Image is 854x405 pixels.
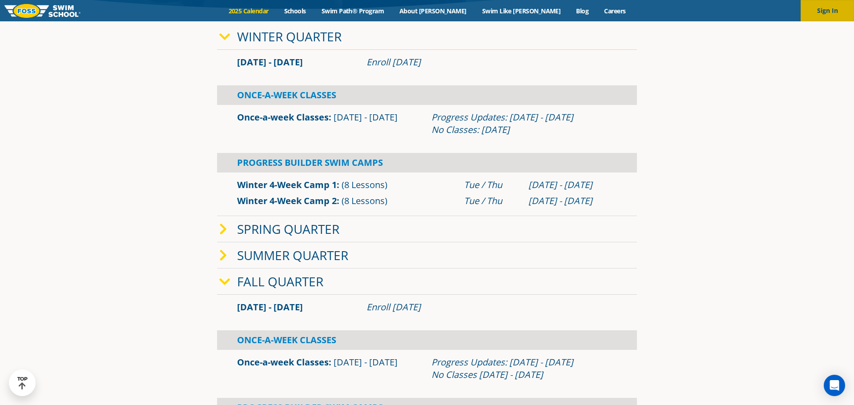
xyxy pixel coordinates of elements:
[237,221,339,237] a: Spring Quarter
[237,56,303,68] span: [DATE] - [DATE]
[217,85,637,105] div: Once-A-Week Classes
[431,356,617,381] div: Progress Updates: [DATE] - [DATE] No Classes [DATE] - [DATE]
[237,247,348,264] a: Summer Quarter
[334,356,398,368] span: [DATE] - [DATE]
[237,179,337,191] a: Winter 4-Week Camp 1
[4,4,81,18] img: FOSS Swim School Logo
[464,179,520,191] div: Tue / Thu
[237,273,323,290] a: Fall Quarter
[334,111,398,123] span: [DATE] - [DATE]
[431,111,617,136] div: Progress Updates: [DATE] - [DATE] No Classes: [DATE]
[528,179,617,191] div: [DATE] - [DATE]
[568,7,596,15] a: Blog
[367,56,617,68] div: Enroll [DATE]
[217,330,637,350] div: Once-A-Week Classes
[237,195,337,207] a: Winter 4-Week Camp 2
[237,28,342,45] a: Winter Quarter
[474,7,568,15] a: Swim Like [PERSON_NAME]
[17,376,28,390] div: TOP
[217,153,637,172] div: Progress Builder Swim Camps
[596,7,633,15] a: Careers
[342,179,387,191] span: (8 Lessons)
[237,301,303,313] span: [DATE] - [DATE]
[221,7,276,15] a: 2025 Calendar
[528,195,617,207] div: [DATE] - [DATE]
[237,356,329,368] a: Once-a-week Classes
[237,111,329,123] a: Once-a-week Classes
[314,7,391,15] a: Swim Path® Program
[392,7,475,15] a: About [PERSON_NAME]
[342,195,387,207] span: (8 Lessons)
[367,301,617,313] div: Enroll [DATE]
[276,7,314,15] a: Schools
[464,195,520,207] div: Tue / Thu
[824,375,845,396] div: Open Intercom Messenger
